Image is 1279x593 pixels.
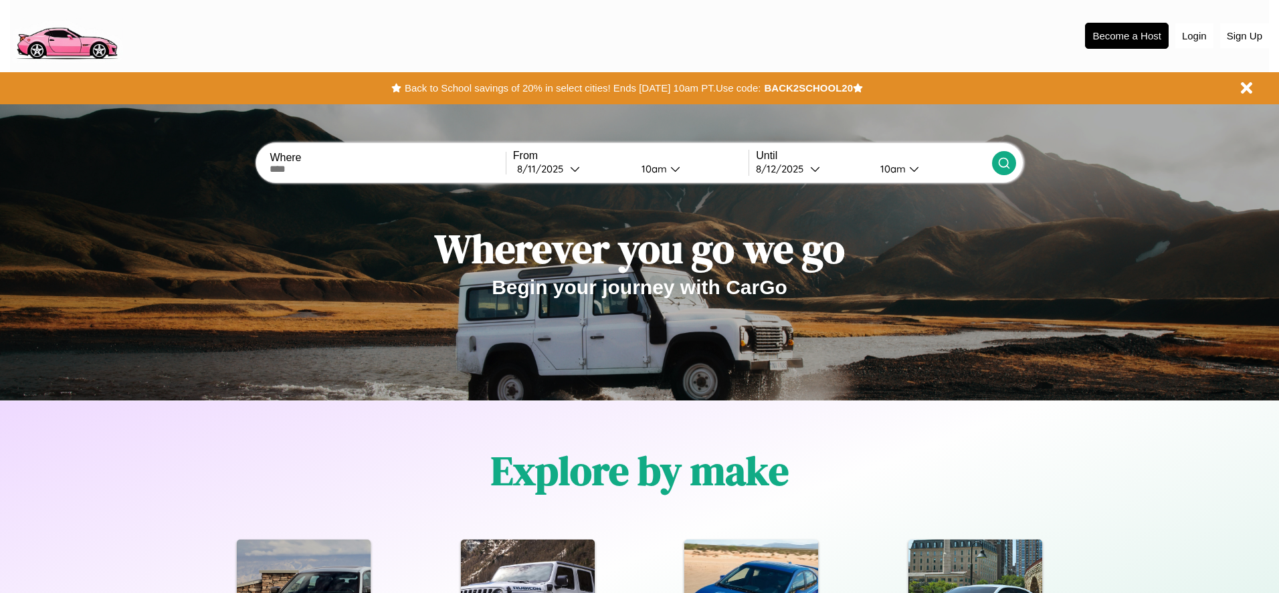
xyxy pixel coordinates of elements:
img: logo [10,7,123,63]
div: 8 / 11 / 2025 [517,162,570,175]
div: 10am [635,162,670,175]
button: Back to School savings of 20% in select cities! Ends [DATE] 10am PT.Use code: [401,79,764,98]
label: Where [270,152,505,164]
h1: Explore by make [491,443,789,498]
button: Login [1175,23,1213,48]
button: Sign Up [1220,23,1269,48]
label: Until [756,150,991,162]
button: 10am [870,162,991,176]
button: 10am [631,162,749,176]
div: 10am [874,162,909,175]
b: BACK2SCHOOL20 [764,82,853,94]
button: 8/11/2025 [513,162,631,176]
button: Become a Host [1085,23,1169,49]
label: From [513,150,749,162]
div: 8 / 12 / 2025 [756,162,810,175]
